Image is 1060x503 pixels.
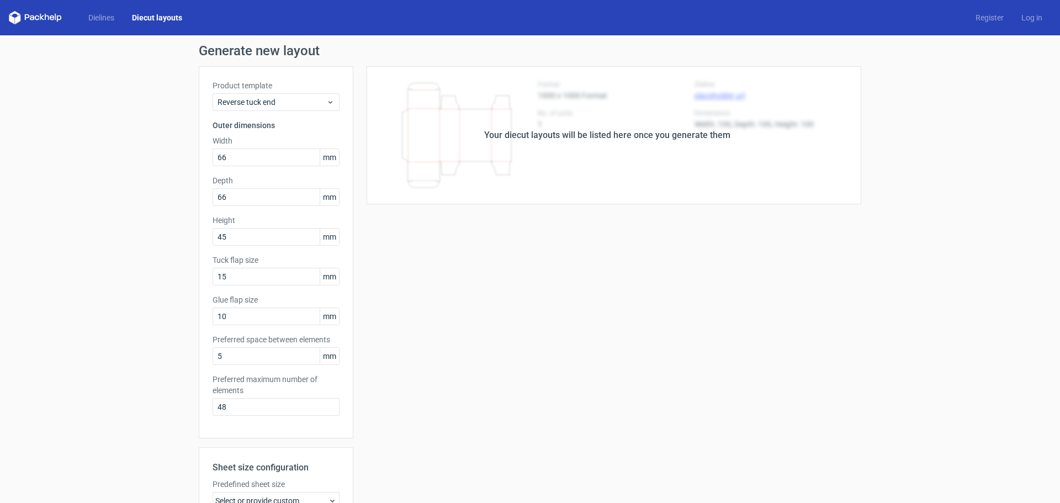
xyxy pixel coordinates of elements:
[213,215,340,226] label: Height
[213,120,340,131] h3: Outer dimensions
[213,80,340,91] label: Product template
[213,479,340,490] label: Predefined sheet size
[484,129,730,142] div: Your diecut layouts will be listed here once you generate them
[320,149,339,166] span: mm
[320,308,339,325] span: mm
[213,294,340,305] label: Glue flap size
[123,12,191,23] a: Diecut layouts
[213,135,340,146] label: Width
[320,229,339,245] span: mm
[213,334,340,345] label: Preferred space between elements
[79,12,123,23] a: Dielines
[199,44,861,57] h1: Generate new layout
[213,374,340,396] label: Preferred maximum number of elements
[967,12,1013,23] a: Register
[320,348,339,364] span: mm
[218,97,326,108] span: Reverse tuck end
[320,189,339,205] span: mm
[213,255,340,266] label: Tuck flap size
[1013,12,1051,23] a: Log in
[213,461,340,474] h2: Sheet size configuration
[320,268,339,285] span: mm
[213,175,340,186] label: Depth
